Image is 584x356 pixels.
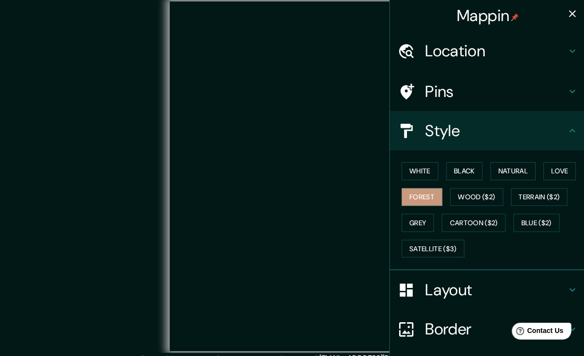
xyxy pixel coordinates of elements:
[388,111,584,150] div: Style
[424,41,564,61] h4: Location
[424,279,564,299] h4: Layout
[449,188,501,206] button: Wood ($2)
[400,162,437,180] button: White
[424,318,564,338] h4: Border
[400,188,441,206] button: Forest
[388,71,584,111] div: Pins
[388,269,584,309] div: Layout
[400,239,463,257] button: Satellite ($3)
[541,162,574,180] button: Love
[445,162,481,180] button: Black
[424,120,564,140] h4: Style
[512,213,558,231] button: Blue ($2)
[388,31,584,71] div: Location
[424,81,564,101] h4: Pins
[455,6,517,25] h4: Mappin
[509,188,566,206] button: Terrain ($2)
[440,213,504,231] button: Cartoon ($2)
[497,318,573,345] iframe: Help widget launcher
[400,213,432,231] button: Grey
[388,309,584,348] div: Border
[509,13,517,21] img: pin-icon.png
[489,162,534,180] button: Natural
